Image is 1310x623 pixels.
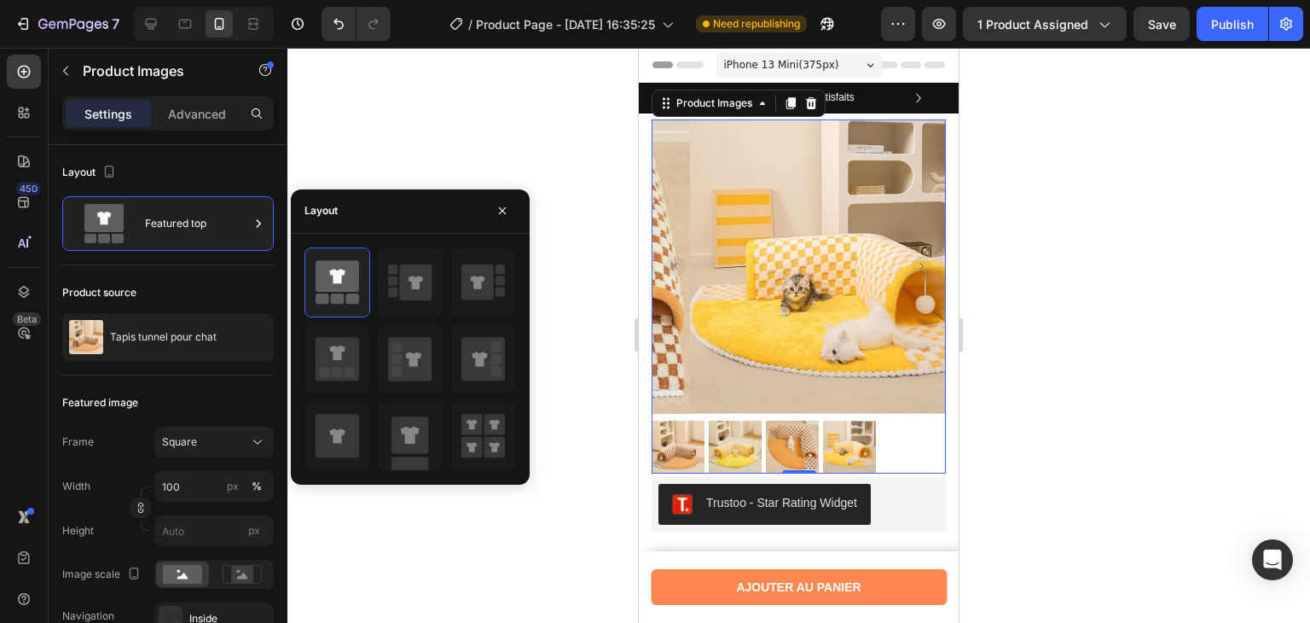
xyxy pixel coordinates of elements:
[322,7,391,41] div: Undo/Redo
[1133,7,1190,41] button: Save
[246,476,267,497] button: px
[69,320,103,354] img: product feature img
[62,479,90,494] label: Width
[713,16,800,32] span: Need republishing
[1252,539,1293,580] div: Open Intercom Messenger
[1211,15,1254,33] div: Publish
[62,285,136,300] div: Product source
[154,515,274,546] input: px
[154,471,274,502] input: px%
[168,105,226,123] p: Advanced
[252,479,262,494] div: %
[248,524,260,537] span: px
[112,14,119,34] p: 7
[977,15,1088,33] span: 1 product assigned
[62,434,94,450] label: Frame
[639,48,959,623] iframe: Design area
[227,479,239,494] div: px
[62,161,119,184] div: Layout
[1148,17,1176,32] span: Save
[16,182,41,195] div: 450
[145,204,249,243] div: Featured top
[62,523,94,539] label: Height
[62,395,138,410] div: Featured image
[223,476,243,497] button: %
[476,15,655,33] span: Product Page - [DATE] 16:35:25
[13,312,41,326] div: Beta
[963,7,1127,41] button: 1 product assigned
[83,61,228,81] p: Product Images
[84,105,132,123] p: Settings
[110,331,217,343] p: Tapis tunnel pour chat
[154,427,274,457] button: Square
[468,15,472,33] span: /
[162,434,197,450] span: Square
[304,203,338,218] div: Layout
[62,563,144,586] div: Image scale
[1197,7,1268,41] button: Publish
[7,7,127,41] button: 7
